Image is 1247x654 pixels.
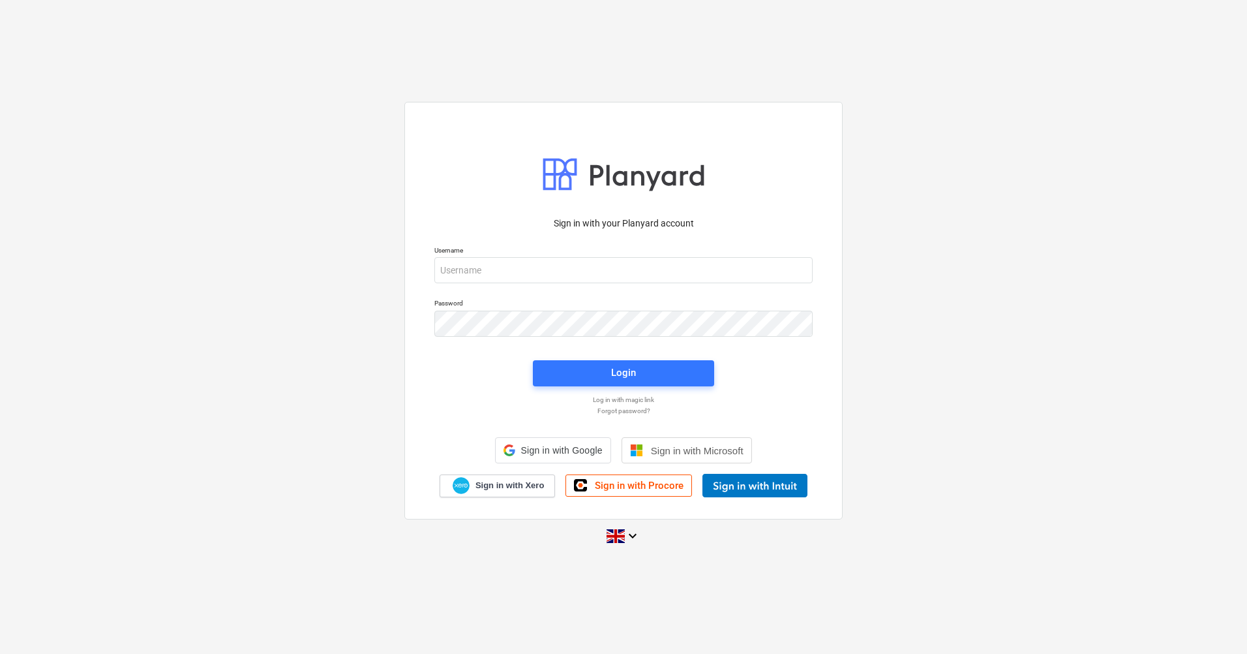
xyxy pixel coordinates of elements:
[434,217,813,230] p: Sign in with your Planyard account
[428,396,819,404] a: Log in with magic link
[434,257,813,283] input: Username
[611,364,636,381] div: Login
[625,528,640,544] i: keyboard_arrow_down
[533,360,714,386] button: Login
[630,444,643,457] img: Microsoft logo
[428,407,819,415] a: Forgot password?
[440,475,556,497] a: Sign in with Xero
[520,445,602,456] span: Sign in with Google
[595,480,684,491] span: Sign in with Procore
[651,445,744,456] span: Sign in with Microsoft
[565,475,692,497] a: Sign in with Procore
[475,480,544,491] span: Sign in with Xero
[453,477,470,495] img: Xero logo
[434,299,813,310] p: Password
[434,246,813,257] p: Username
[495,437,610,463] div: Sign in with Google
